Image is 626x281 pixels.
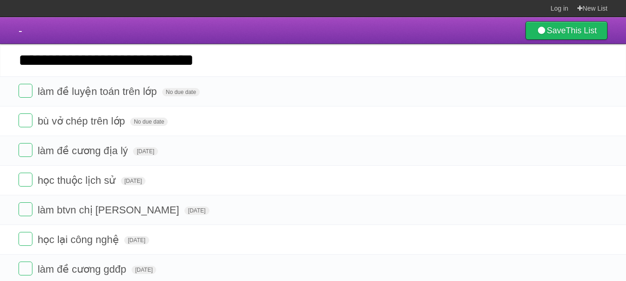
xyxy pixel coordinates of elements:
[38,86,159,97] span: làm đề luyện toán trên lớp
[19,173,32,187] label: Done
[19,84,32,98] label: Done
[19,113,32,127] label: Done
[566,26,597,35] b: This List
[38,263,128,275] span: làm đề cương gdđp
[38,204,182,216] span: làm btvn chị [PERSON_NAME]
[132,266,157,274] span: [DATE]
[38,145,130,156] span: làm đề cương địa lý
[124,236,149,244] span: [DATE]
[19,143,32,157] label: Done
[130,118,168,126] span: No due date
[121,177,146,185] span: [DATE]
[19,262,32,275] label: Done
[38,234,121,245] span: học lại công nghệ
[184,206,209,215] span: [DATE]
[19,202,32,216] label: Done
[38,115,127,127] span: bù vở chép trên lớp
[162,88,200,96] span: No due date
[525,21,607,40] a: SaveThis List
[133,147,158,156] span: [DATE]
[38,175,118,186] span: học thuộc lịch sử
[19,24,22,37] span: -
[19,232,32,246] label: Done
